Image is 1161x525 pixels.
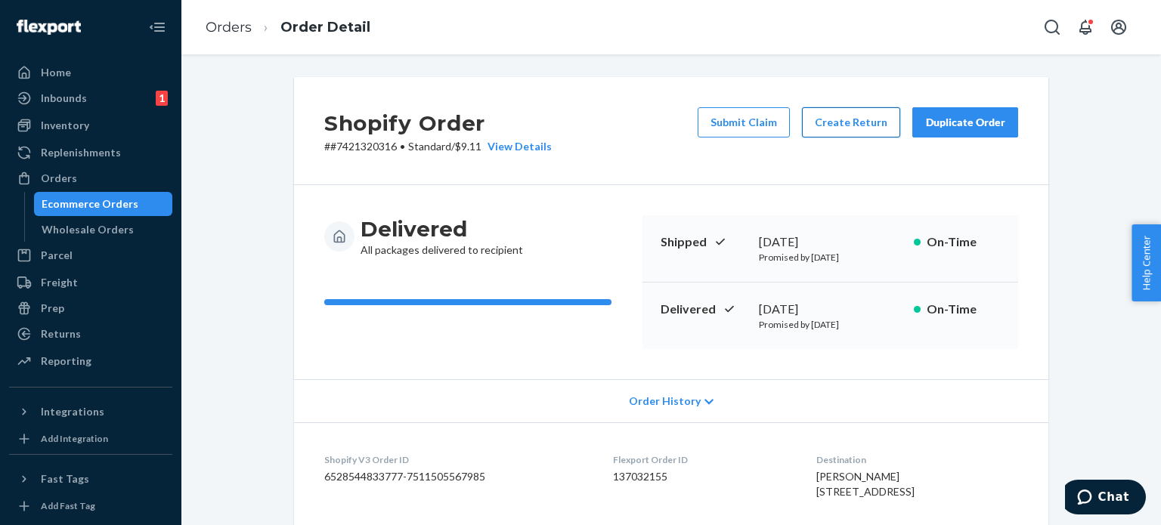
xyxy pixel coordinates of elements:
button: View Details [481,139,552,154]
div: Inventory [41,118,89,133]
button: Duplicate Order [912,107,1018,137]
div: Add Integration [41,432,108,445]
div: 1 [156,91,168,106]
div: Parcel [41,248,73,263]
dt: Flexport Order ID [613,453,791,466]
button: Create Return [802,107,900,137]
div: Add Fast Tag [41,499,95,512]
span: • [400,140,405,153]
p: Shipped [661,233,747,251]
a: Home [9,60,172,85]
span: Standard [408,140,451,153]
span: [PERSON_NAME] [STREET_ADDRESS] [816,470,915,498]
div: [DATE] [759,233,902,251]
a: Orders [9,166,172,190]
dt: Shopify V3 Order ID [324,453,589,466]
button: Open Search Box [1037,12,1067,42]
div: Replenishments [41,145,121,160]
div: Inbounds [41,91,87,106]
p: Delivered [661,301,747,318]
a: Add Fast Tag [9,497,172,515]
a: Inbounds1 [9,86,172,110]
ol: breadcrumbs [193,5,382,50]
div: Fast Tags [41,471,89,486]
div: All packages delivered to recipient [361,215,523,258]
div: Reporting [41,354,91,369]
a: Ecommerce Orders [34,192,173,216]
a: Prep [9,296,172,320]
div: Returns [41,326,81,341]
iframe: Opens a widget where you can chat to one of our agents [1065,480,1146,517]
a: Wholesale Orders [34,218,173,242]
a: Order Detail [280,19,370,36]
a: Add Integration [9,430,172,448]
button: Close Navigation [142,12,172,42]
button: Submit Claim [698,107,790,137]
div: Wholesale Orders [42,222,134,237]
a: Freight [9,270,172,295]
div: Home [41,65,71,80]
img: Flexport logo [17,20,81,35]
a: Orders [206,19,252,36]
a: Parcel [9,243,172,267]
p: On-Time [927,233,1000,251]
div: Duplicate Order [925,115,1005,130]
dt: Destination [816,453,1018,466]
button: Fast Tags [9,467,172,491]
h3: Delivered [361,215,523,242]
button: Integrations [9,400,172,424]
a: Returns [9,322,172,346]
span: Order History [629,394,701,409]
h2: Shopify Order [324,107,552,139]
p: Promised by [DATE] [759,318,902,331]
button: Help Center [1132,224,1161,301]
div: [DATE] [759,301,902,318]
p: # #7421320316 / $9.11 [324,139,552,154]
div: Integrations [41,404,104,419]
a: Reporting [9,349,172,373]
div: Freight [41,275,78,290]
button: Open notifications [1070,12,1101,42]
p: Promised by [DATE] [759,251,902,264]
dd: 137032155 [613,469,791,484]
a: Inventory [9,113,172,137]
button: Open account menu [1104,12,1134,42]
div: Prep [41,301,64,316]
p: On-Time [927,301,1000,318]
div: Orders [41,171,77,186]
dd: 6528544833777-7511505567985 [324,469,589,484]
a: Replenishments [9,141,172,165]
div: Ecommerce Orders [42,196,138,212]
